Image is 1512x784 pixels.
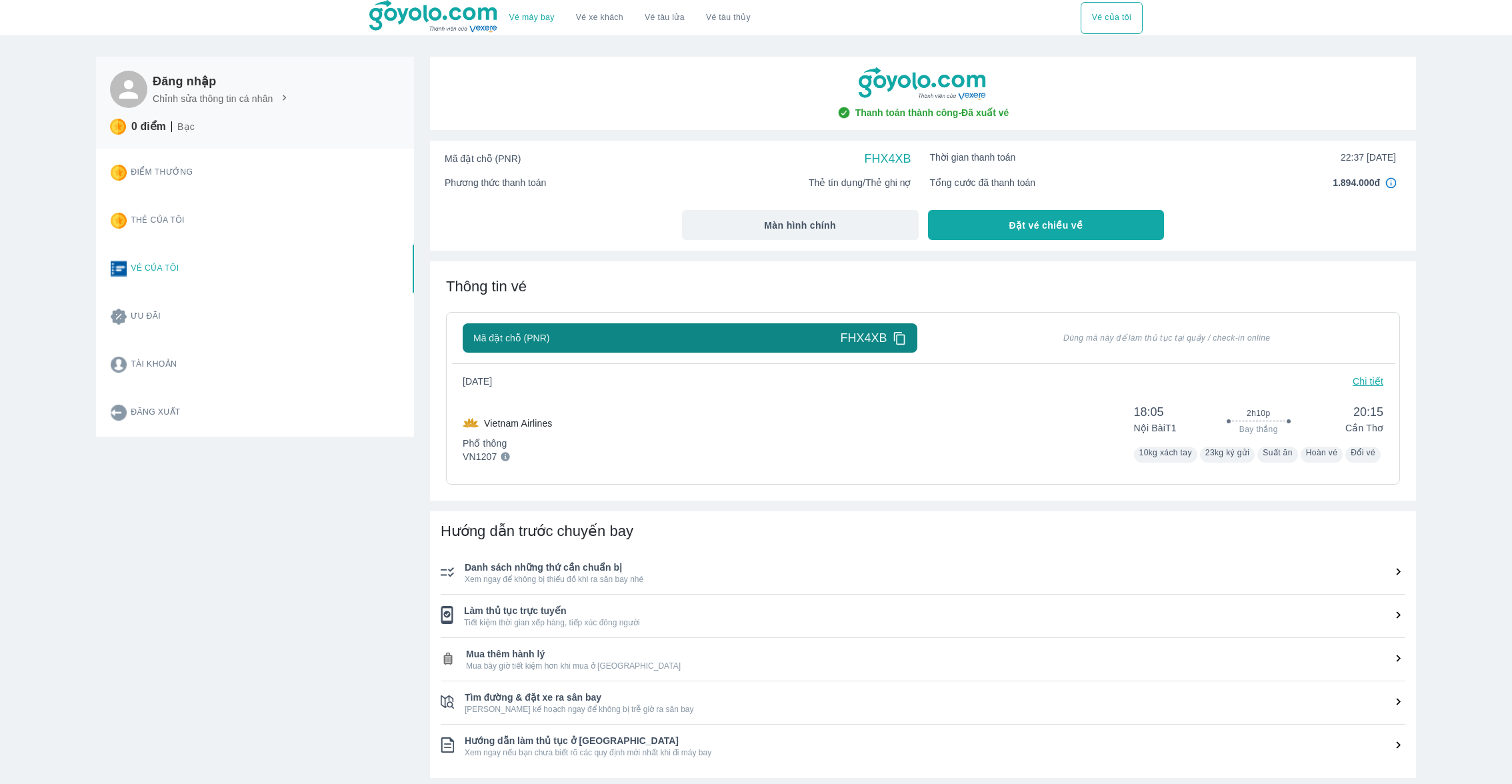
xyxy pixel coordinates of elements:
span: 18:05 [1134,404,1205,420]
div: Card thong tin user [96,149,414,437]
span: FHX4XB [865,151,911,167]
div: choose transportation mode [499,2,761,34]
span: Hướng dẫn làm thủ tục ở [GEOGRAPHIC_DATA] [465,734,1405,747]
img: star [111,165,127,181]
a: Vé xe khách [576,13,623,23]
span: Mua bây giờ tiết kiệm hơn khi mua ở [GEOGRAPHIC_DATA] [466,661,1405,671]
button: Tài khoản [100,341,340,389]
span: Thời gian thanh toán [930,151,1016,164]
span: Màn hình chính [764,219,836,232]
p: VN1207 [463,450,497,463]
span: Hướng dẫn trước chuyến bay [441,523,633,539]
button: Đặt vé chiều về [928,210,1165,240]
span: Xem ngay nếu bạn chưa biết rõ các quy định mới nhất khi đi máy bay [465,747,1405,758]
img: ic_checklist [441,606,453,624]
p: Chi tiết [1353,375,1383,388]
img: ic_checklist [441,651,455,666]
img: check-circle [837,106,851,119]
button: Vé của tôi [100,245,340,293]
span: Thanh toán thành công - Đã xuất vé [855,106,1009,119]
span: 23kg ký gửi [1205,448,1249,457]
span: 1.894.000đ [1333,176,1380,189]
div: choose transportation mode [1081,2,1143,34]
p: Bạc [177,120,195,133]
img: logout [111,405,127,421]
span: Xem ngay để không bị thiếu đồ khi ra sân bay nhé [465,574,1405,585]
a: Vé tàu lửa [634,2,695,34]
span: 2h10p [1247,408,1270,419]
img: ticket [111,261,127,277]
p: Phổ thông [463,437,553,450]
span: Dùng mã này để làm thủ tục tại quầy / check-in online [951,333,1384,343]
button: Đăng xuất [100,389,340,437]
h6: Đăng nhập [153,73,290,89]
span: Mã đặt chỗ (PNR) [473,331,549,345]
span: Mã đặt chỗ (PNR) [445,152,521,165]
span: Tìm đường & đặt xe ra sân bay [465,691,1405,704]
img: star [111,213,127,229]
p: 0 điểm [131,120,166,133]
span: Thông tin vé [446,278,527,295]
span: Làm thủ tục trực tuyến [464,604,1405,617]
span: Thẻ tín dụng/Thẻ ghi nợ [809,176,911,189]
span: [PERSON_NAME] kế hoạch ngay để không bị trễ giờ ra sân bay [465,704,1405,715]
img: in4 [1385,177,1396,188]
span: [DATE] [463,375,503,388]
span: Danh sách những thứ cần chuẩn bị [465,561,1405,574]
p: Vietnam Airlines [484,417,553,430]
span: Tổng cước đã thanh toán [930,176,1036,189]
img: promotion [111,309,127,325]
span: Phương thức thanh toán [445,176,546,189]
button: Ưu đãi [100,293,340,341]
p: Cần Thơ [1312,421,1383,435]
button: Vé của tôi [1081,2,1143,34]
p: Nội Bài T1 [1134,421,1205,435]
img: account [111,357,127,373]
span: Bay thẳng [1239,424,1278,435]
img: ic_checklist [441,737,454,753]
span: 22:37 [DATE] [1341,151,1396,164]
img: goyolo-logo [859,67,988,101]
span: Mua thêm hành lý [466,647,1405,661]
span: Suất ăn [1263,448,1293,457]
img: ic_checklist [441,567,454,577]
span: Tiết kiệm thời gian xếp hàng, tiếp xúc đông người [464,617,1405,628]
button: Màn hình chính [682,210,919,240]
button: Vé tàu thủy [695,2,761,34]
span: FHX4XB [841,330,887,346]
span: 10kg xách tay [1139,448,1192,457]
a: Vé máy bay [509,13,555,23]
span: 20:15 [1312,404,1383,420]
button: Điểm thưởng [100,149,340,197]
span: Đặt vé chiều về [1009,219,1083,232]
img: ic_checklist [441,695,454,709]
img: star [110,119,126,135]
span: Đổi vé [1351,448,1375,457]
button: Thẻ của tôi [100,197,340,245]
p: Chỉnh sửa thông tin cá nhân [153,92,273,105]
span: Hoàn vé [1306,448,1338,457]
